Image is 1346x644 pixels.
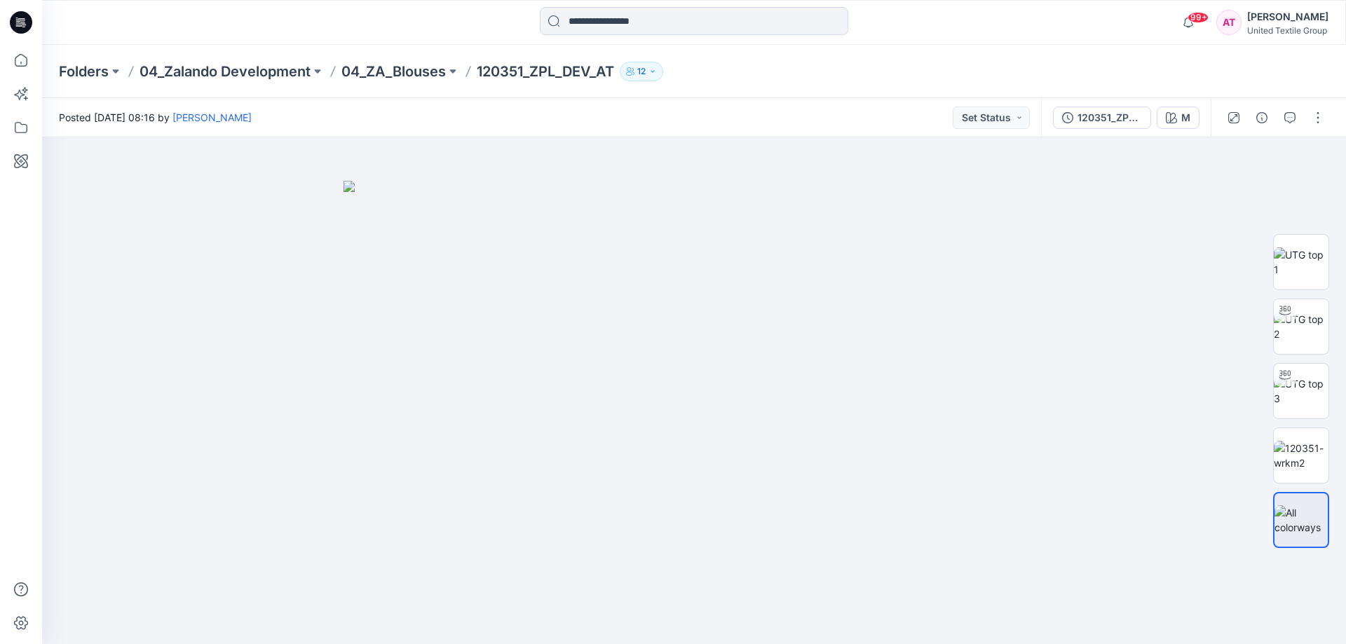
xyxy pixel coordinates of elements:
a: Folders [59,62,109,81]
button: Details [1251,107,1273,129]
button: 12 [620,62,663,81]
span: Posted [DATE] 08:16 by [59,110,252,125]
div: 120351_ZPL_PRO_AT [1078,110,1142,125]
a: 04_Zalando Development [140,62,311,81]
div: AT [1216,10,1242,35]
div: M [1181,110,1190,125]
div: [PERSON_NAME] [1247,8,1328,25]
img: All colorways [1274,505,1328,535]
img: UTG top 3 [1274,376,1328,406]
img: 120351-wrkm2 [1274,441,1328,470]
div: United Textile Group [1247,25,1328,36]
span: 99+ [1188,12,1209,23]
button: M [1157,107,1199,129]
a: [PERSON_NAME] [172,111,252,123]
p: 120351_ZPL_DEV_AT [477,62,614,81]
img: UTG top 1 [1274,247,1328,277]
p: 12 [637,64,646,79]
a: 04_ZA_Blouses [341,62,446,81]
img: UTG top 2 [1274,312,1328,341]
button: 120351_ZPL_PRO_AT [1053,107,1151,129]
